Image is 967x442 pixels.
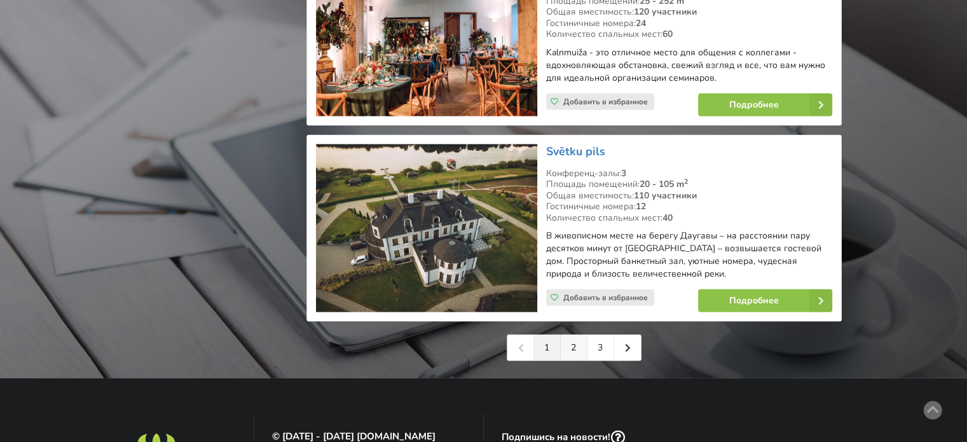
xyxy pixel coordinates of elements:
div: Количество спальных мест: [546,212,832,224]
strong: 24 [636,17,646,29]
span: Добавить в избранное [563,97,648,107]
strong: 20 - 105 m [640,178,688,190]
a: Подробнее [698,93,832,116]
a: Подробнее [698,289,832,312]
strong: 12 [636,200,646,212]
strong: 40 [662,212,673,224]
a: 3 [587,335,614,361]
div: Гостиничные номера: [546,201,832,212]
span: Добавить в избранное [563,293,648,303]
strong: 3 [621,167,626,179]
div: Количество спальных мест: [546,29,832,40]
div: Конференц-залы: [546,168,832,179]
a: 1 [534,335,561,361]
img: Гостевой дом | Кекавский край | Svētku pils [316,144,537,313]
a: Svētku pils [546,144,605,159]
div: Гостиничные номера: [546,18,832,29]
strong: 110 участники [634,190,697,202]
div: Общая вместимость: [546,190,832,202]
strong: 60 [662,28,673,40]
div: Общая вместимость: [546,6,832,18]
div: Площадь помещений: [546,179,832,190]
p: Kalnmuiža - это отличное место для общения с коллегами - вдохновляющая обстановка, свежий взгляд ... [546,46,832,85]
sup: 2 [684,177,688,186]
strong: 120 участники [634,6,697,18]
p: В живописном месте на берегу Даугавы – на расстоянии пару десятков минут от [GEOGRAPHIC_DATA] – в... [546,230,832,280]
a: 2 [561,335,587,361]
